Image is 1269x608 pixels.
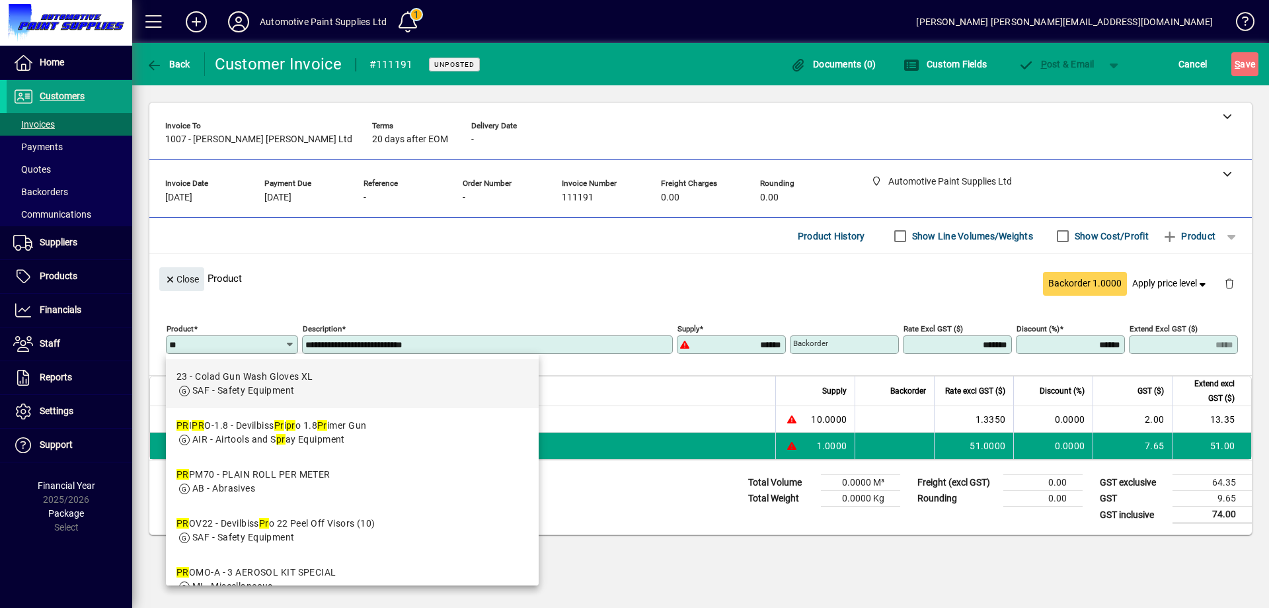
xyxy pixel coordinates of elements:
[661,193,679,203] span: 0.00
[7,226,132,259] a: Suppliers
[149,254,1252,302] div: Product
[192,385,295,396] span: SAF - Safety Equipment
[7,158,132,181] a: Quotes
[1213,267,1245,299] button: Delete
[7,361,132,394] a: Reports
[364,193,366,203] span: -
[13,119,55,130] span: Invoices
[1130,324,1198,333] mat-label: Extend excl GST ($)
[259,518,269,529] em: Pr
[1213,277,1245,289] app-page-header-button: Delete
[7,327,132,361] a: Staff
[463,193,465,203] span: -
[132,52,205,76] app-page-header-button: Back
[7,113,132,136] a: Invoices
[1017,324,1059,333] mat-label: Discount (%)
[945,384,1005,398] span: Rate excl GST ($)
[176,468,330,482] div: PM70 - PLAIN ROLL PER METER
[38,480,95,491] span: Financial Year
[369,54,413,75] div: #111191
[166,359,539,408] mat-option: 23 - Colad Gun Wash Gloves XL
[7,260,132,293] a: Products
[1127,272,1214,296] button: Apply price level
[166,408,539,457] mat-option: PRIPRO-1.8 - Devilbiss Pripro 1.8 Primer Gun
[1003,491,1083,507] td: 0.00
[156,273,208,284] app-page-header-button: Close
[1173,507,1252,523] td: 74.00
[1180,376,1235,406] span: Extend excl GST ($)
[911,475,1003,491] td: Freight (excl GST)
[1011,52,1101,76] button: Post & Email
[192,581,273,591] span: MI - Miscellaneous
[1226,3,1252,46] a: Knowledge Base
[792,224,870,248] button: Product History
[1175,52,1211,76] button: Cancel
[40,237,77,247] span: Suppliers
[40,439,73,450] span: Support
[1048,277,1122,290] span: Backorder 1.0000
[192,434,345,445] span: AIR - Airtools and S ay Equipment
[798,226,865,247] span: Product History
[7,395,132,428] a: Settings
[742,491,821,507] td: Total Weight
[48,508,84,519] span: Package
[1173,475,1252,491] td: 64.35
[1173,491,1252,507] td: 9.65
[192,483,255,494] span: AB - Abrasives
[215,54,342,75] div: Customer Invoice
[1172,406,1251,433] td: 13.35
[1018,59,1095,69] span: ost & Email
[1041,59,1047,69] span: P
[176,419,366,433] div: I O-1.8 - Devilbiss i o 1.8 imer Gun
[890,384,926,398] span: Backorder
[13,187,68,197] span: Backorders
[1013,406,1093,433] td: 0.0000
[372,134,448,145] span: 20 days after EOM
[911,491,1003,507] td: Rounding
[264,193,291,203] span: [DATE]
[1093,406,1172,433] td: 2.00
[1043,272,1127,296] button: Backorder 1.0000
[40,406,73,416] span: Settings
[217,10,260,34] button: Profile
[165,269,199,290] span: Close
[1235,54,1255,75] span: ave
[176,566,336,580] div: OMO-A - 3 AEROSOL KIT SPECIAL
[916,11,1213,32] div: [PERSON_NAME] [PERSON_NAME][EMAIL_ADDRESS][DOMAIN_NAME]
[166,457,539,506] mat-option: PRPM70 - PLAIN ROLL PER METER
[562,193,594,203] span: 111191
[317,420,327,431] em: Pr
[817,439,847,453] span: 1.0000
[1093,491,1173,507] td: GST
[159,267,204,291] button: Close
[260,11,387,32] div: Automotive Paint Supplies Ltd
[167,324,194,333] mat-label: Product
[143,52,194,76] button: Back
[942,413,1005,426] div: 1.3350
[40,338,60,349] span: Staff
[821,491,900,507] td: 0.0000 Kg
[1093,507,1173,523] td: GST inclusive
[904,59,987,69] span: Custom Fields
[176,567,189,578] em: PR
[286,420,295,431] em: pr
[942,439,1005,453] div: 51.0000
[1137,384,1164,398] span: GST ($)
[1172,433,1251,459] td: 51.00
[1093,433,1172,459] td: 7.65
[909,230,1033,243] label: Show Line Volumes/Weights
[13,209,91,220] span: Communications
[165,193,192,203] span: [DATE]
[175,10,217,34] button: Add
[742,475,821,491] td: Total Volume
[166,506,539,555] mat-option: PROV22 - Devilbiss Pro 22 Peel Off Visors (10)
[821,475,900,491] td: 0.0000 M³
[7,136,132,158] a: Payments
[822,384,847,398] span: Supply
[1132,277,1209,290] span: Apply price level
[7,294,132,327] a: Financials
[40,304,81,315] span: Financials
[40,271,77,281] span: Products
[166,555,539,604] mat-option: PROMO-A - 3 AEROSOL KIT SPECIAL
[192,532,295,543] span: SAF - Safety Equipment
